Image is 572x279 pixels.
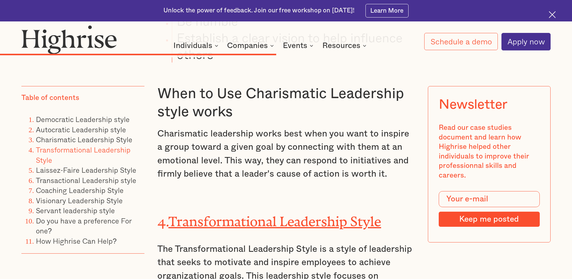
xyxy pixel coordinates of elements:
div: Companies [227,42,268,49]
div: Read our case studies document and learn how Highrise helped other individuals to improve their p... [439,123,539,180]
a: Transformational Leadership Style [168,214,381,223]
a: Transformational Leadership Style [36,144,131,165]
p: Charismatic leadership works best when you want to inspire a group toward a given goal by connect... [157,127,414,181]
a: Autocratic Leadership style [36,124,126,135]
a: Laissez-Faire Leadership Style [36,164,136,175]
div: Newsletter [439,97,507,113]
a: Transactional Leadership style [36,175,136,186]
div: Events [283,42,307,49]
a: Schedule a demo [424,33,498,50]
div: Events [283,42,315,49]
div: Individuals [173,42,220,49]
div: Individuals [173,42,212,49]
a: Servant leadership style [36,205,115,216]
a: How Highrise Can Help? [36,235,117,246]
a: Charismatic Leadership Style [36,134,132,145]
a: Coaching Leadership Style [36,184,124,196]
h2: 4. [157,209,414,227]
input: Keep me posted [439,212,539,227]
a: Learn More [365,4,409,18]
h3: When to Use Charismatic Leadership style works [157,85,414,121]
a: Apply now [501,33,551,50]
input: Your e-mail [439,191,539,207]
a: Visionary Leadership Style [36,195,123,206]
img: Cross icon [549,11,556,18]
div: Table of contents [21,93,79,103]
a: Democratic Leadership style [36,114,130,125]
img: Highrise logo [21,25,117,54]
div: Companies [227,42,276,49]
div: Resources [322,42,360,49]
a: Do you have a preference For one? [36,215,131,236]
div: Unlock the power of feedback. Join our free workshop on [DATE]! [163,6,355,15]
form: Modal Form [439,191,539,227]
div: Resources [322,42,368,49]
